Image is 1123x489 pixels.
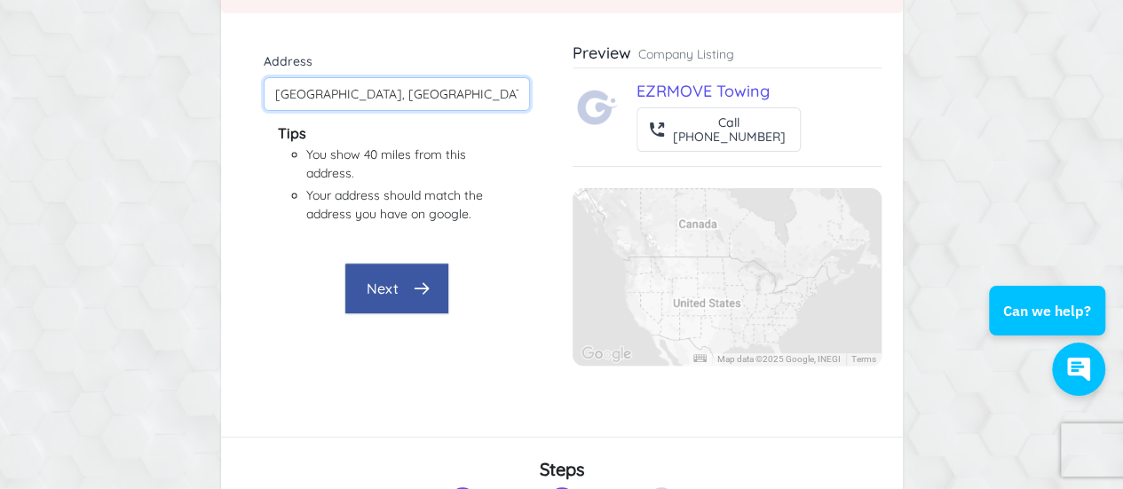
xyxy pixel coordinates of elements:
a: Open this area in Google Maps (opens a new window) [577,343,636,366]
span: Map data ©2025 Google, INEGI [717,354,841,364]
img: Towing.com Logo [576,86,619,129]
h3: Preview [573,43,631,64]
li: You show 40 miles from this address. [306,146,487,183]
label: Address [264,52,530,70]
h3: Steps [242,459,882,480]
img: Google [577,343,636,366]
div: Call [PHONE_NUMBER] [673,115,786,144]
li: Your address should match the address you have on google. [306,186,487,224]
p: Company Listing [638,45,734,63]
iframe: Conversations [977,237,1123,414]
input: Enter Mailing Address [264,77,530,111]
a: EZRMOVE Towing [637,81,770,101]
a: Terms (opens in new tab) [851,354,876,364]
button: Keyboard shortcuts [693,354,706,362]
button: Call[PHONE_NUMBER] [637,107,801,152]
b: Tips [278,124,306,142]
button: Next [344,263,449,314]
